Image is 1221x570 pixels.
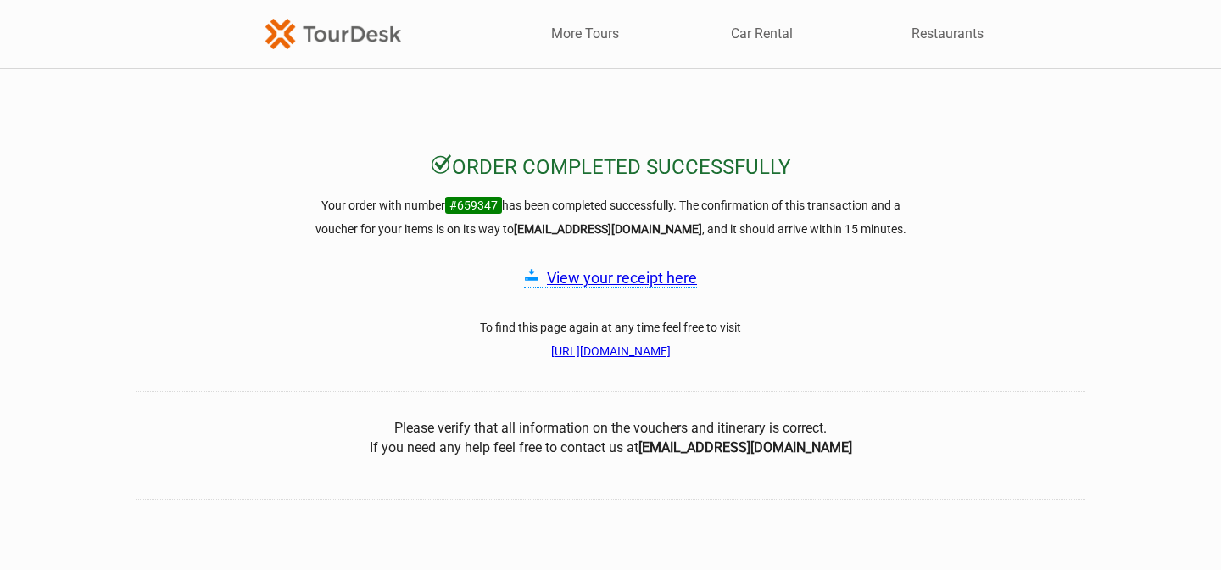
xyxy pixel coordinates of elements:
[551,25,619,43] a: More Tours
[638,439,852,455] b: [EMAIL_ADDRESS][DOMAIN_NAME]
[731,25,793,43] a: Car Rental
[514,222,702,236] strong: [EMAIL_ADDRESS][DOMAIN_NAME]
[551,344,671,358] a: [URL][DOMAIN_NAME]
[912,25,984,43] a: Restaurants
[547,269,697,287] a: View your receipt here
[305,316,916,363] h3: To find this page again at any time feel free to visit
[136,419,1085,457] center: Please verify that all information on the vouchers and itinerary is correct. If you need any help...
[305,193,916,241] h3: Your order with number has been completed successfully. The confirmation of this transaction and ...
[265,19,401,48] img: TourDesk-logo-td-orange-v1.png
[445,197,502,214] span: #659347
